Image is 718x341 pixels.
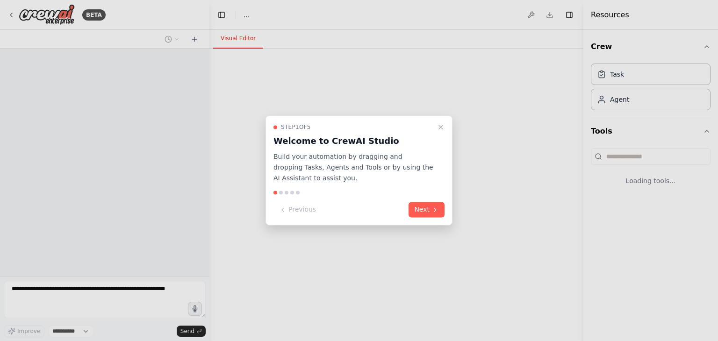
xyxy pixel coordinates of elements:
span: Step 1 of 5 [281,123,311,131]
button: Previous [273,202,322,218]
p: Build your automation by dragging and dropping Tasks, Agents and Tools or by using the AI Assista... [273,151,433,183]
h3: Welcome to CrewAI Studio [273,135,433,148]
button: Hide left sidebar [215,8,228,21]
button: Close walkthrough [435,121,446,133]
button: Next [409,202,445,218]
